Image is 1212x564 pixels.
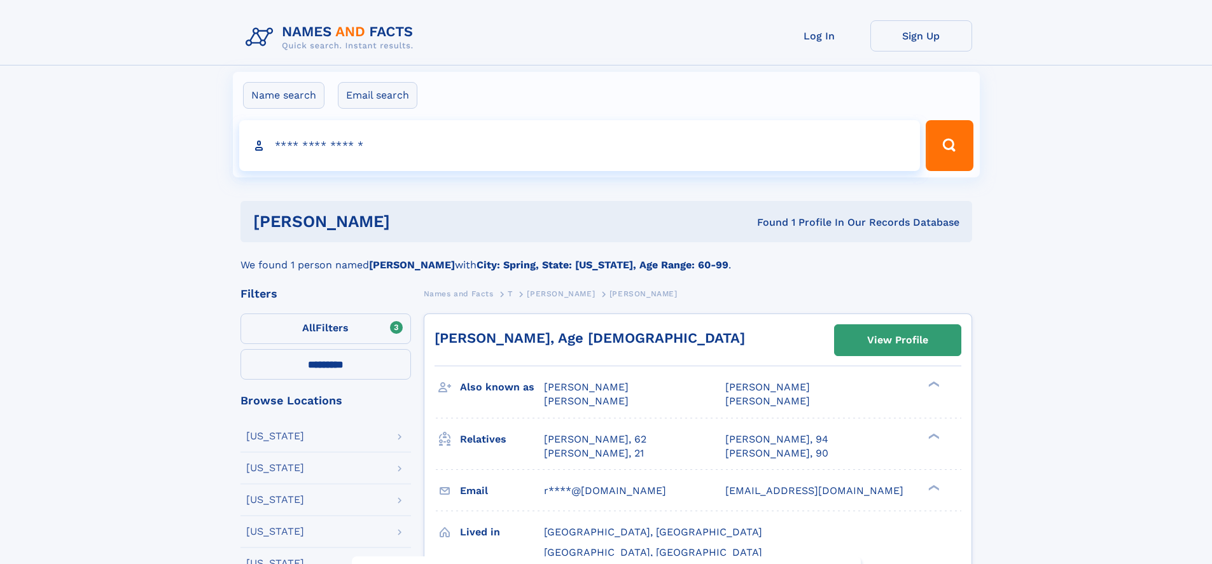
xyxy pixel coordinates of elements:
[246,463,304,473] div: [US_STATE]
[240,288,411,299] div: Filters
[527,289,595,298] span: [PERSON_NAME]
[460,429,544,450] h3: Relatives
[240,313,411,344] label: Filters
[609,289,678,298] span: [PERSON_NAME]
[239,120,921,171] input: search input
[527,285,595,301] a: [PERSON_NAME]
[926,120,973,171] button: Search Button
[435,330,745,346] a: [PERSON_NAME], Age [DEMOGRAPHIC_DATA]
[302,322,316,334] span: All
[424,285,494,301] a: Names and Facts
[369,259,455,271] b: [PERSON_NAME]
[253,214,574,230] h1: [PERSON_NAME]
[246,526,304,537] div: [US_STATE]
[925,380,940,389] div: ❯
[870,20,972,52] a: Sign Up
[338,82,417,109] label: Email search
[544,432,646,446] a: [PERSON_NAME], 62
[725,381,810,393] span: [PERSON_NAME]
[544,546,762,558] span: [GEOGRAPHIC_DATA], [GEOGRAPHIC_DATA]
[544,446,644,460] a: [PERSON_NAME], 21
[460,521,544,543] h3: Lived in
[240,395,411,406] div: Browse Locations
[544,526,762,538] span: [GEOGRAPHIC_DATA], [GEOGRAPHIC_DATA]
[925,483,940,492] div: ❯
[460,480,544,502] h3: Email
[246,431,304,441] div: [US_STATE]
[240,20,424,55] img: Logo Names and Facts
[835,325,961,355] a: View Profile
[460,376,544,398] h3: Also known as
[477,259,728,271] b: City: Spring, State: [US_STATE], Age Range: 60-99
[544,395,629,407] span: [PERSON_NAME]
[508,285,513,301] a: T
[725,432,828,446] a: [PERSON_NAME], 94
[240,242,972,273] div: We found 1 person named with .
[725,485,903,497] span: [EMAIL_ADDRESS][DOMAIN_NAME]
[925,432,940,440] div: ❯
[725,395,810,407] span: [PERSON_NAME]
[573,216,959,230] div: Found 1 Profile In Our Records Database
[769,20,870,52] a: Log In
[725,446,828,460] a: [PERSON_NAME], 90
[243,82,324,109] label: Name search
[246,495,304,505] div: [US_STATE]
[544,381,629,393] span: [PERSON_NAME]
[508,289,513,298] span: T
[867,326,928,355] div: View Profile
